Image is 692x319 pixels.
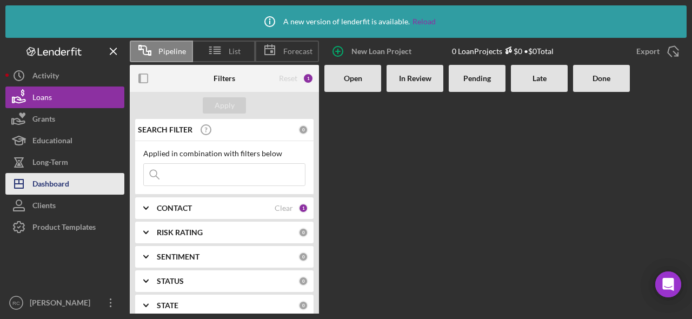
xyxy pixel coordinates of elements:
div: Product Templates [32,216,96,241]
button: Long-Term [5,151,124,173]
button: Clients [5,195,124,216]
div: Open Intercom Messenger [655,271,681,297]
div: 0 [298,125,308,135]
span: List [229,47,241,56]
div: 0 Loan Projects • $0 Total [452,46,554,56]
div: [PERSON_NAME] [27,292,97,316]
div: A new version of lenderfit is available. [256,8,436,35]
b: Late [533,74,547,83]
button: Activity [5,65,124,87]
span: Forecast [283,47,312,56]
div: Applied in combination with filters below [143,149,305,158]
div: Educational [32,130,72,154]
div: Reset [279,74,297,83]
button: Apply [203,97,246,114]
button: Loans [5,87,124,108]
div: 0 [298,252,308,262]
b: SENTIMENT [157,252,199,261]
div: 0 [298,276,308,286]
div: Activity [32,65,59,89]
div: Apply [215,97,235,114]
b: RISK RATING [157,228,203,237]
span: Pipeline [158,47,186,56]
div: 0 [298,228,308,237]
div: 1 [303,73,314,84]
text: RC [12,300,20,306]
div: 0 [298,301,308,310]
button: RC[PERSON_NAME] [5,292,124,314]
button: Product Templates [5,216,124,238]
button: Educational [5,130,124,151]
div: Dashboard [32,173,69,197]
div: Export [636,41,660,62]
button: New Loan Project [324,41,422,62]
b: Open [344,74,362,83]
button: Grants [5,108,124,130]
b: In Review [399,74,431,83]
b: STATUS [157,277,184,285]
div: New Loan Project [351,41,411,62]
b: STATE [157,301,178,310]
div: $0 [502,46,522,56]
b: Filters [214,74,235,83]
b: Pending [463,74,491,83]
div: Clients [32,195,56,219]
b: Done [593,74,610,83]
div: 1 [298,203,308,213]
a: Reload [412,17,436,26]
button: Dashboard [5,173,124,195]
b: SEARCH FILTER [138,125,192,134]
div: Loans [32,87,52,111]
button: Export [626,41,687,62]
div: Long-Term [32,151,68,176]
div: Grants [32,108,55,132]
b: CONTACT [157,204,192,212]
div: Clear [275,204,293,212]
